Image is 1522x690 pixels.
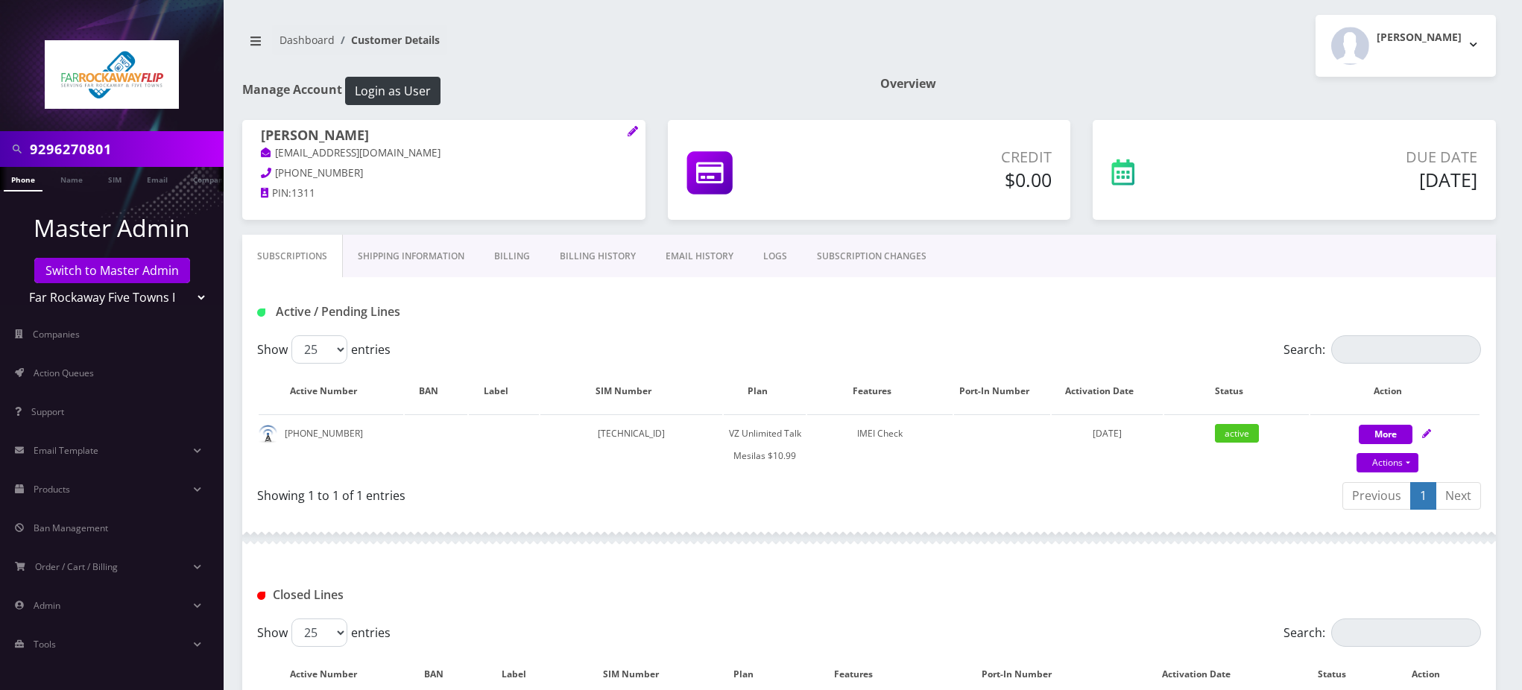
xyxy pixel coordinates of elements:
span: 1311 [291,186,315,200]
span: Order / Cart / Billing [35,560,118,573]
a: Email [139,167,175,190]
a: Switch to Master Admin [34,258,190,283]
td: [PHONE_NUMBER] [259,414,403,475]
a: Login as User [342,81,441,98]
span: Tools [34,638,56,651]
div: IMEI Check [807,422,952,445]
h5: [DATE] [1241,168,1477,191]
th: Activation Date: activate to sort column ascending [1052,370,1163,413]
a: Billing History [545,235,651,278]
h1: Active / Pending Lines [257,305,650,319]
a: [EMAIL_ADDRESS][DOMAIN_NAME] [261,146,441,161]
div: Showing 1 to 1 of 1 entries [257,481,858,504]
label: Search: [1283,335,1481,364]
a: Next [1436,482,1481,510]
p: Credit [848,146,1052,168]
h1: Closed Lines [257,588,650,602]
a: 1 [1410,482,1436,510]
a: LOGS [748,235,802,278]
span: [PHONE_NUMBER] [275,166,363,180]
input: Search: [1331,618,1481,647]
li: Customer Details [335,32,440,48]
td: VZ Unlimited Talk Mesilas $10.99 [724,414,806,475]
th: Plan: activate to sort column ascending [724,370,806,413]
label: Show entries [257,618,391,647]
span: active [1215,424,1259,443]
p: Due Date [1241,146,1477,168]
button: [PERSON_NAME] [1316,15,1496,77]
th: SIM Number: activate to sort column ascending [540,370,723,413]
a: SUBSCRIPTION CHANGES [802,235,941,278]
h1: Overview [880,77,1496,91]
select: Showentries [291,618,347,647]
a: Company [186,167,236,190]
input: Search: [1331,335,1481,364]
span: Email Template [34,444,98,457]
label: Search: [1283,618,1481,647]
img: Far Rockaway Five Towns Flip [45,40,179,109]
nav: breadcrumb [242,25,858,67]
img: default.png [259,425,277,443]
button: More [1359,425,1412,444]
h5: $0.00 [848,168,1052,191]
input: Search in Company [30,135,220,163]
h2: [PERSON_NAME] [1377,31,1462,44]
span: Admin [34,599,60,612]
th: Action: activate to sort column ascending [1310,370,1480,413]
a: Shipping Information [343,235,479,278]
img: Active / Pending Lines [257,308,265,317]
a: SIM [101,167,129,190]
h1: [PERSON_NAME] [261,127,627,145]
span: [DATE] [1093,427,1122,440]
th: Status: activate to sort column ascending [1164,370,1309,413]
a: Billing [479,235,545,278]
h1: Manage Account [242,77,858,105]
span: Support [31,405,64,418]
a: Actions [1357,453,1418,472]
th: Features: activate to sort column ascending [807,370,952,413]
th: Port-In Number: activate to sort column ascending [954,370,1050,413]
button: Login as User [345,77,441,105]
img: Closed Lines [257,592,265,600]
span: Products [34,483,70,496]
a: Name [53,167,90,190]
a: EMAIL HISTORY [651,235,748,278]
a: Dashboard [280,33,335,47]
th: Active Number: activate to sort column ascending [259,370,403,413]
th: Label: activate to sort column ascending [469,370,539,413]
td: [TECHNICAL_ID] [540,414,723,475]
span: Action Queues [34,367,94,379]
label: Show entries [257,335,391,364]
span: Companies [33,328,80,341]
a: PIN: [261,186,291,201]
span: Ban Management [34,522,108,534]
select: Showentries [291,335,347,364]
a: Subscriptions [242,235,343,278]
a: Previous [1342,482,1411,510]
a: Phone [4,167,42,192]
th: BAN: activate to sort column ascending [405,370,467,413]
